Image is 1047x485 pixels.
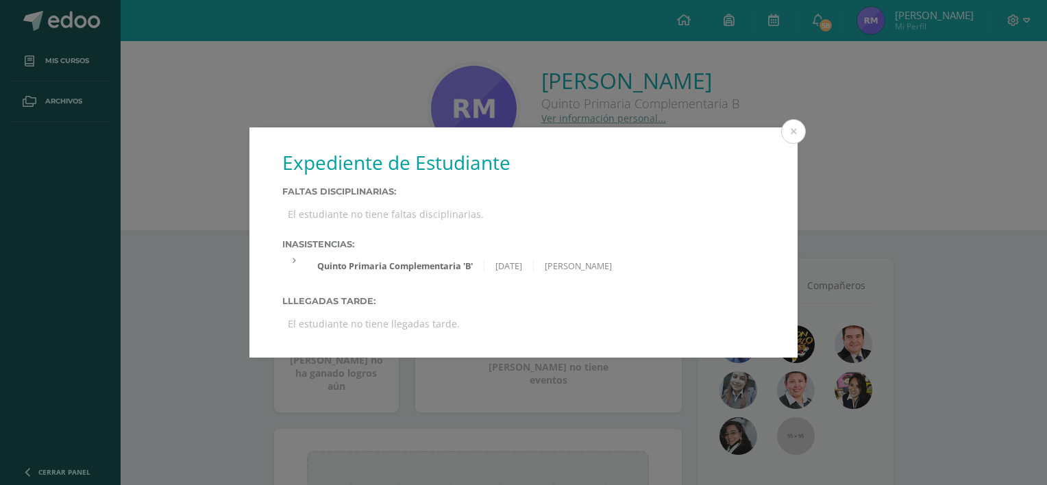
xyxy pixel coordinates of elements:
div: [PERSON_NAME] [534,260,623,272]
button: Close (Esc) [781,119,806,144]
div: Quinto Primaria Complementaria 'B' [306,260,484,272]
label: Inasistencias: [282,239,765,249]
div: El estudiante no tiene llegadas tarde. [282,312,765,336]
div: El estudiante no tiene faltas disciplinarias. [282,202,765,226]
label: Faltas Disciplinarias: [282,186,765,197]
div: [DATE] [484,260,534,272]
label: Lllegadas tarde: [282,296,765,306]
h1: Expediente de Estudiante [282,149,765,175]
